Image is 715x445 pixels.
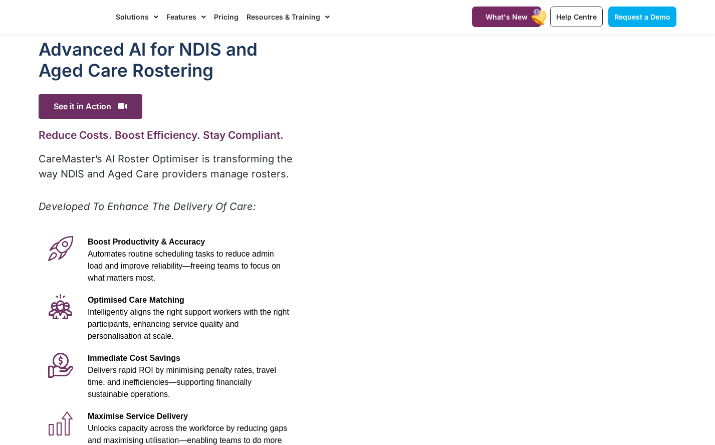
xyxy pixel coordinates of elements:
p: CareMaster’s AI Roster Optimiser is transforming the way NDIS and Aged Care providers manage rost... [39,151,295,181]
img: CareMaster Logo [38,10,106,25]
span: Intelligently aligns the right support workers with the right participants, enhancing service qua... [88,308,289,340]
a: Request a Demo [608,7,676,27]
span: Automates routine scheduling tasks to reduce admin load and improve reliability—freeing teams to ... [88,250,281,282]
h1: Advanced Al for NDIS and Aged Care Rostering [39,39,295,81]
em: Developed To Enhance The Delivery Of Care: [39,200,256,212]
span: Immediate Cost Savings [88,354,180,362]
span: Boost Productivity & Accuracy [88,238,205,246]
span: Maximise Service Delivery [88,412,188,420]
span: See it in Action [39,94,142,119]
span: Optimised Care Matching [88,296,184,304]
a: Help Centre [550,7,603,27]
span: Request a Demo [614,13,670,21]
span: Help Centre [556,13,597,21]
span: Delivers rapid ROI by minimising penalty rates, travel time, and inefficiencies—supporting financ... [88,366,276,398]
a: What's New [472,7,541,27]
span: What's New [486,13,528,21]
h2: Reduce Costs. Boost Efficiency. Stay Compliant. [39,129,295,141]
